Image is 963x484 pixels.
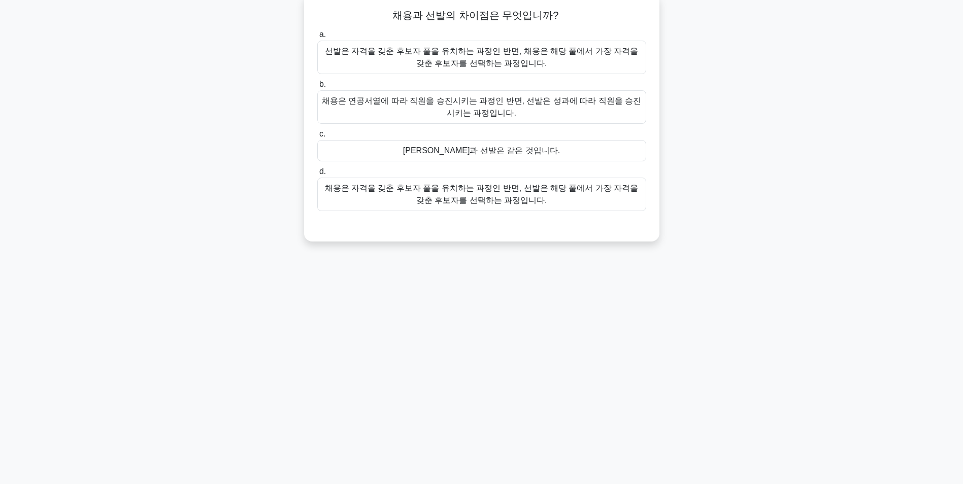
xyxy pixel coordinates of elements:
span: d. [319,167,326,176]
span: c. [319,129,325,138]
div: 채용은 연공서열에 따라 직원을 승진시키는 과정인 반면, 선발은 성과에 따라 직원을 승진시키는 과정입니다. [317,90,646,124]
div: [PERSON_NAME]과 선발은 같은 것입니다. [317,140,646,161]
span: b. [319,80,326,88]
div: 채용은 자격을 갖춘 후보자 풀을 유치하는 과정인 반면, 선발은 해당 풀에서 가장 자격을 갖춘 후보자를 선택하는 과정입니다. [317,178,646,211]
font: 채용과 선발의 차이점은 무엇입니까? [392,10,571,21]
div: 선발은 자격을 갖춘 후보자 풀을 유치하는 과정인 반면, 채용은 해당 풀에서 가장 자격을 갖춘 후보자를 선택하는 과정입니다. [317,41,646,74]
span: a. [319,30,326,39]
